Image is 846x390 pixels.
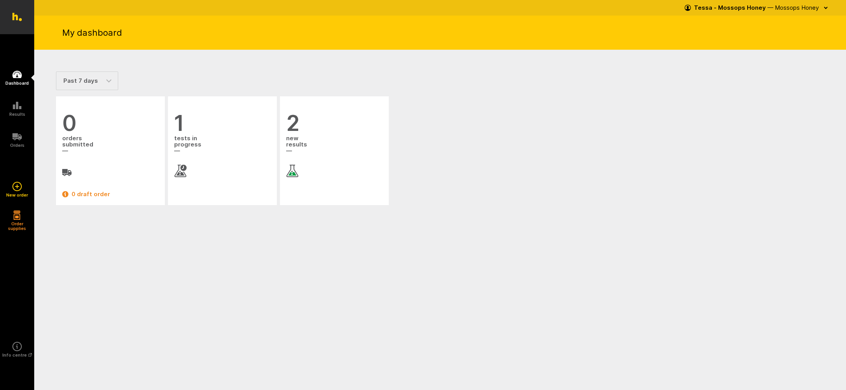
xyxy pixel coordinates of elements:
h5: Dashboard [5,81,29,85]
h5: Info centre [2,353,32,357]
h5: Order supplies [5,221,29,231]
span: 0 [62,112,159,134]
a: 0 draft order [62,190,159,199]
span: — Mossops Honey [767,4,819,11]
h1: My dashboard [62,27,122,38]
h5: Orders [10,143,24,148]
button: Tessa - Mossops Honey — Mossops Honey [685,2,830,14]
a: 2 newresults [286,112,383,177]
a: 0 orderssubmitted [62,112,159,177]
span: orders submitted [62,134,159,155]
span: 2 [286,112,383,134]
h5: New order [6,193,28,197]
span: new results [286,134,383,155]
h5: Results [9,112,25,117]
a: 1 tests inprogress [174,112,271,177]
strong: Tessa - Mossops Honey [694,4,766,11]
span: 1 [174,112,271,134]
span: tests in progress [174,134,271,155]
